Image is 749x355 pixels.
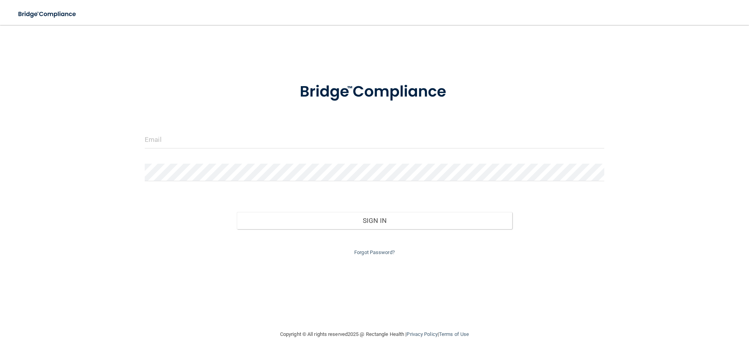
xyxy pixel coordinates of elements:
[12,6,83,22] img: bridge_compliance_login_screen.278c3ca4.svg
[284,72,465,112] img: bridge_compliance_login_screen.278c3ca4.svg
[237,212,513,229] button: Sign In
[232,322,517,347] div: Copyright © All rights reserved 2025 @ Rectangle Health | |
[406,331,437,337] a: Privacy Policy
[614,300,740,331] iframe: Drift Widget Chat Controller
[145,131,604,148] input: Email
[439,331,469,337] a: Terms of Use
[354,249,395,255] a: Forgot Password?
